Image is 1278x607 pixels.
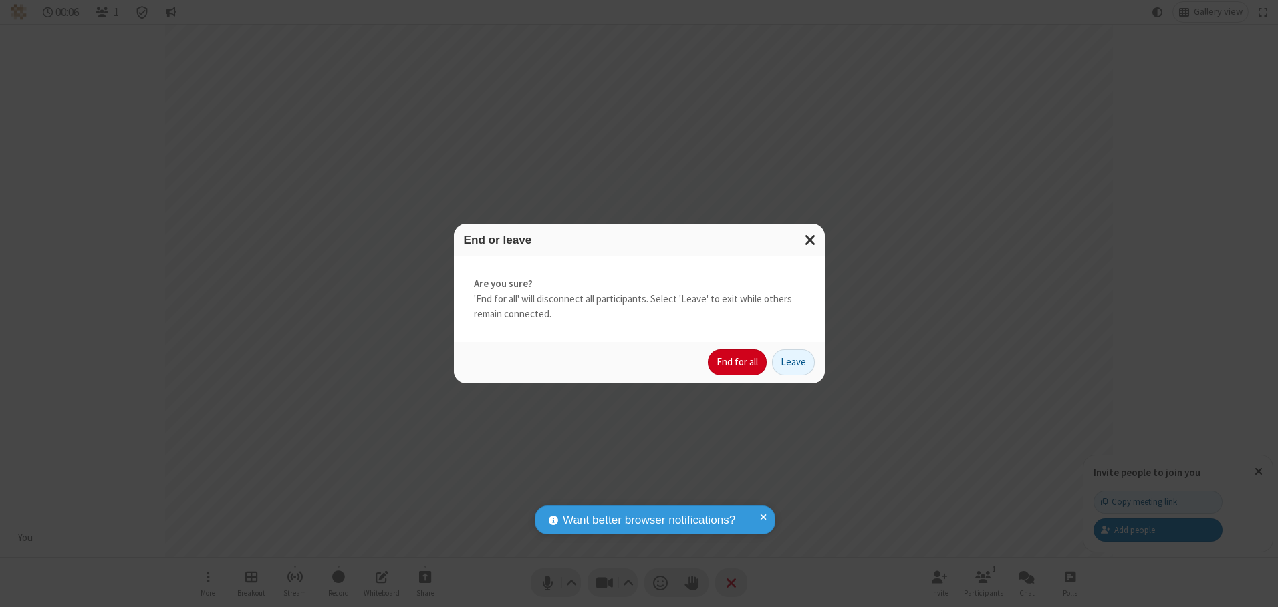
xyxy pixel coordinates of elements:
div: 'End for all' will disconnect all participants. Select 'Leave' to exit while others remain connec... [454,256,825,342]
button: Close modal [797,224,825,256]
button: Leave [772,349,815,376]
span: Want better browser notifications? [563,512,735,529]
h3: End or leave [464,234,815,246]
strong: Are you sure? [474,276,805,292]
button: End for all [708,349,767,376]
